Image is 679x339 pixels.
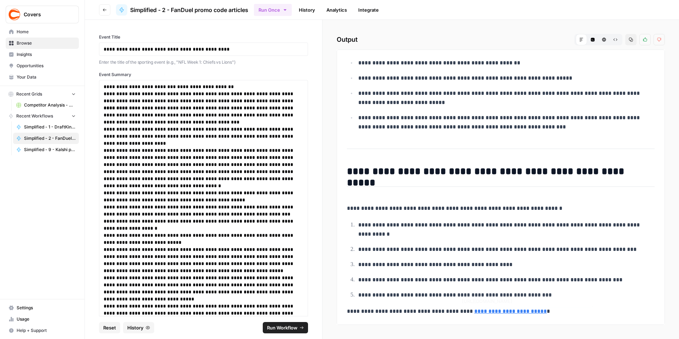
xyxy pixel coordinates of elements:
[322,4,351,16] a: Analytics
[24,135,76,142] span: Simplified - 2 - FanDuel promo code articles
[17,74,76,80] span: Your Data
[6,49,79,60] a: Insights
[24,102,76,108] span: Competitor Analysis - URL Specific Grid
[6,6,79,23] button: Workspace: Covers
[99,34,308,40] label: Event Title
[130,6,248,14] span: Simplified - 2 - FanDuel promo code articles
[99,59,308,66] p: Enter the title of the sporting event (e.g., "NFL Week 1: Chiefs vs Lions")
[99,71,308,78] label: Event Summary
[116,4,248,16] a: Simplified - 2 - FanDuel promo code articles
[6,26,79,38] a: Home
[17,63,76,69] span: Opportunities
[127,324,144,331] span: History
[13,144,79,155] a: Simplified - 9 - Kalshi promo code articles
[267,324,297,331] span: Run Workflow
[6,60,79,71] a: Opportunities
[103,324,116,331] span: Reset
[254,4,292,16] button: Run Once
[6,314,79,325] a: Usage
[6,111,79,121] button: Recent Workflows
[6,71,79,83] a: Your Data
[17,51,76,58] span: Insights
[17,40,76,46] span: Browse
[17,29,76,35] span: Home
[99,322,120,333] button: Reset
[6,302,79,314] a: Settings
[24,124,76,130] span: Simplified - 1 - DraftKings promo code articles
[17,305,76,311] span: Settings
[6,38,79,49] a: Browse
[123,322,154,333] button: History
[17,327,76,334] span: Help + Support
[263,322,308,333] button: Run Workflow
[6,89,79,99] button: Recent Grids
[13,133,79,144] a: Simplified - 2 - FanDuel promo code articles
[13,121,79,133] a: Simplified - 1 - DraftKings promo code articles
[6,325,79,336] button: Help + Support
[354,4,383,16] a: Integrate
[295,4,319,16] a: History
[16,91,42,97] span: Recent Grids
[8,8,21,21] img: Covers Logo
[24,11,66,18] span: Covers
[17,316,76,322] span: Usage
[16,113,53,119] span: Recent Workflows
[24,146,76,153] span: Simplified - 9 - Kalshi promo code articles
[13,99,79,111] a: Competitor Analysis - URL Specific Grid
[337,34,665,45] h2: Output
